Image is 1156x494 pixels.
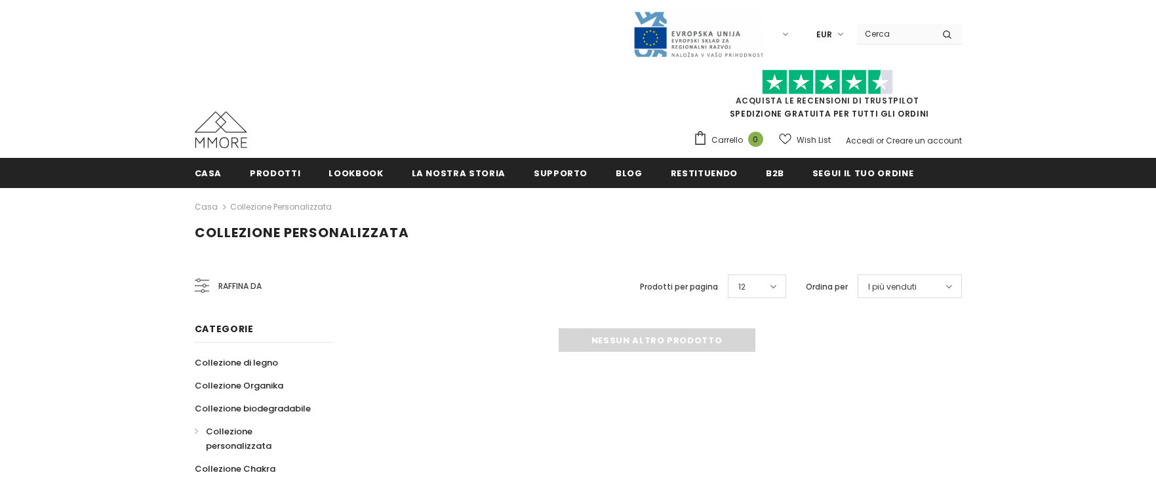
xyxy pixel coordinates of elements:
[640,280,718,294] label: Prodotti per pagina
[806,280,848,294] label: Ordina per
[633,28,764,39] a: Javni Razpis
[766,167,784,180] span: B2B
[195,199,218,215] a: Casa
[868,280,917,294] span: I più venduti
[218,279,262,294] span: Raffina da
[857,24,932,43] input: Search Site
[195,158,222,187] a: Casa
[876,135,884,146] span: or
[534,158,588,187] a: supporto
[762,69,893,95] img: Fidati di Pilot Stars
[766,158,784,187] a: B2B
[534,167,588,180] span: supporto
[616,167,643,180] span: Blog
[797,134,831,147] span: Wish List
[329,158,383,187] a: Lookbook
[671,158,738,187] a: Restituendo
[738,280,746,294] span: 12
[195,457,275,480] a: Collezione Chakra
[779,128,831,151] a: Wish List
[195,322,254,335] span: Categorie
[195,379,283,392] span: Collezione Organika
[693,75,962,119] span: SPEDIZIONE GRATUITA PER TUTTI GLI ORDINI
[329,167,383,180] span: Lookbook
[195,402,311,415] span: Collezione biodegradabile
[195,167,222,180] span: Casa
[195,356,278,369] span: Collezione di legno
[412,158,506,187] a: La nostra storia
[195,223,409,242] span: Collezione personalizzata
[250,167,300,180] span: Prodotti
[195,111,247,148] img: Casi MMORE
[230,201,332,212] a: Collezione personalizzata
[633,10,764,58] img: Javni Razpis
[195,397,311,420] a: Collezione biodegradabile
[195,463,275,475] span: Collezione Chakra
[846,135,874,146] a: Accedi
[412,167,506,180] span: La nostra storia
[736,95,919,106] a: Acquista le recensioni di TrustPilot
[195,374,283,397] a: Collezione Organika
[206,425,271,452] span: Collezione personalizzata
[812,167,913,180] span: Segui il tuo ordine
[195,420,318,457] a: Collezione personalizzata
[195,351,278,374] a: Collezione di legno
[711,134,743,147] span: Carrello
[886,135,962,146] a: Creare un account
[616,158,643,187] a: Blog
[671,167,738,180] span: Restituendo
[250,158,300,187] a: Prodotti
[693,130,770,150] a: Carrello 0
[748,132,763,147] span: 0
[812,158,913,187] a: Segui il tuo ordine
[816,28,832,41] span: EUR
